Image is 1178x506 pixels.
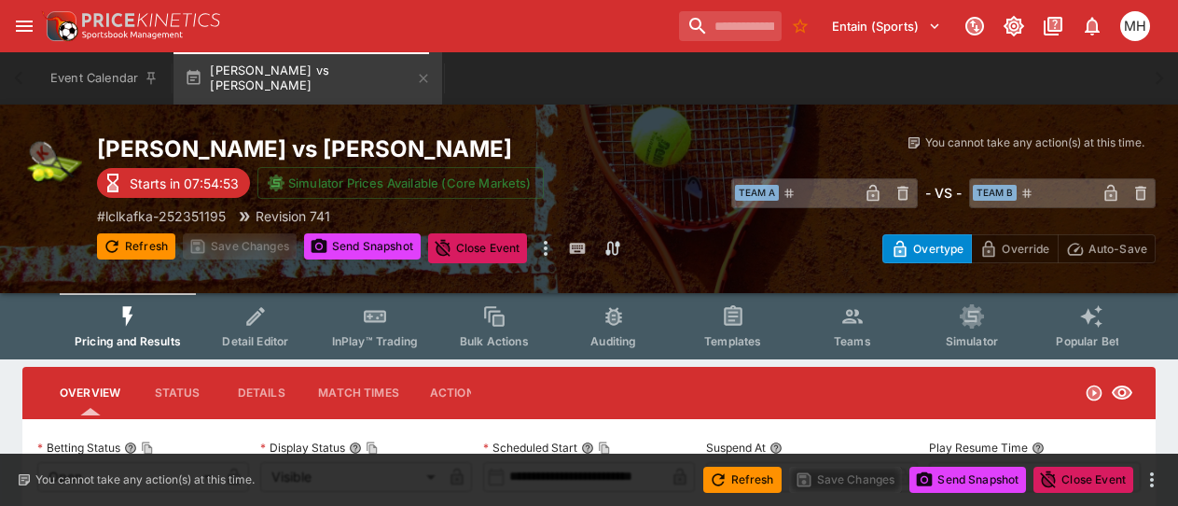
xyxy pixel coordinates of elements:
[925,134,1144,151] p: You cannot take any action(s) at this time.
[1033,467,1133,493] button: Close Event
[304,233,421,260] button: Send Snapshot
[1141,469,1163,491] button: more
[219,371,303,415] button: Details
[97,206,226,226] p: Copy To Clipboard
[704,334,761,348] span: Templates
[135,371,219,415] button: Status
[260,440,345,456] p: Display Status
[925,183,962,203] h6: - VS -
[1120,11,1150,41] div: Michael Hutchinson
[821,11,952,41] button: Select Tenant
[706,440,766,456] p: Suspend At
[997,9,1031,43] button: Toggle light/dark mode
[173,52,442,105] button: [PERSON_NAME] vs [PERSON_NAME]
[22,134,82,194] img: tennis.png
[971,234,1058,263] button: Override
[414,371,498,415] button: Actions
[37,440,120,456] p: Betting Status
[946,334,998,348] span: Simulator
[1032,442,1045,455] button: Play Resume Time
[124,442,137,455] button: Betting StatusCopy To Clipboard
[834,334,871,348] span: Teams
[1088,239,1147,259] p: Auto-Save
[1056,334,1126,348] span: Popular Bets
[82,13,220,27] img: PriceKinetics
[785,11,815,41] button: No Bookmarks
[35,471,255,488] p: You cannot take any action(s) at this time.
[45,371,135,415] button: Overview
[1036,9,1070,43] button: Documentation
[428,233,528,263] button: Close Event
[460,334,529,348] span: Bulk Actions
[929,440,1028,456] p: Play Resume Time
[590,334,636,348] span: Auditing
[581,442,594,455] button: Scheduled StartCopy To Clipboard
[222,334,288,348] span: Detail Editor
[483,440,577,456] p: Scheduled Start
[534,233,557,263] button: more
[97,134,714,163] h2: Copy To Clipboard
[332,334,418,348] span: InPlay™ Trading
[256,206,330,226] p: Revision 741
[41,7,78,45] img: PriceKinetics Logo
[130,174,239,193] p: Starts in 07:54:53
[366,442,379,455] button: Copy To Clipboard
[349,442,362,455] button: Display StatusCopy To Clipboard
[882,234,972,263] button: Overtype
[958,9,991,43] button: Connected to PK
[735,185,779,201] span: Team A
[82,31,183,39] img: Sportsbook Management
[303,371,414,415] button: Match Times
[257,167,544,199] button: Simulator Prices Available (Core Markets)
[598,442,611,455] button: Copy To Clipboard
[1002,239,1049,259] p: Override
[7,9,41,43] button: open drawer
[679,11,782,41] input: search
[973,185,1017,201] span: Team B
[1115,6,1156,47] button: Michael Hutchinson
[1111,382,1133,404] svg: Visible
[141,442,154,455] button: Copy To Clipboard
[913,239,963,259] p: Overtype
[769,442,783,455] button: Suspend At
[75,334,181,348] span: Pricing and Results
[97,233,175,260] button: Refresh
[39,52,170,105] button: Event Calendar
[1085,384,1103,402] svg: Open
[882,234,1156,263] div: Start From
[1075,9,1109,43] button: Notifications
[703,467,782,493] button: Refresh
[1058,234,1156,263] button: Auto-Save
[60,293,1118,359] div: Event type filters
[909,467,1026,493] button: Send Snapshot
